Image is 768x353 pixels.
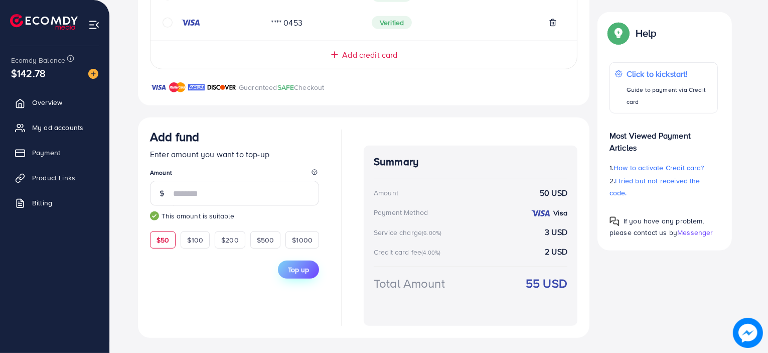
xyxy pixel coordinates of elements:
small: This amount is suitable [150,211,319,221]
span: Add credit card [342,49,397,61]
a: My ad accounts [8,117,102,138]
p: Guide to payment via Credit card [627,84,712,108]
img: brand [169,81,186,93]
img: Popup guide [609,24,628,42]
p: Click to kickstart! [627,68,712,80]
span: $200 [221,235,239,245]
a: Overview [8,92,102,112]
p: Guaranteed Checkout [239,81,325,93]
img: image [733,318,763,348]
span: $1000 [292,235,313,245]
span: Top up [288,265,309,275]
a: Payment [8,143,102,163]
a: Product Links [8,168,102,188]
img: Popup guide [609,216,620,226]
div: Amount [374,188,398,198]
strong: 2 USD [545,246,567,258]
span: $100 [187,235,203,245]
img: brand [207,81,236,93]
div: Credit card fee [374,247,444,257]
div: Service charge [374,227,444,238]
a: Billing [8,193,102,213]
p: Help [636,27,657,39]
img: credit [531,209,551,217]
button: Top up [278,261,319,279]
span: If you have any problem, please contact us by [609,216,704,238]
img: menu [88,19,100,31]
img: logo [10,14,78,30]
h4: Summary [374,156,567,168]
span: Messenger [677,227,713,238]
img: guide [150,211,159,220]
span: Overview [32,97,62,107]
strong: 55 USD [526,275,567,292]
span: Product Links [32,173,75,183]
strong: 3 USD [545,226,567,238]
h3: Add fund [150,130,199,144]
span: Ecomdy Balance [11,55,65,65]
img: brand [188,81,205,93]
p: Enter amount you want to top-up [150,148,319,160]
div: Total Amount [374,275,445,292]
span: $142.78 [11,66,46,80]
img: brand [150,81,167,93]
img: credit [181,19,201,27]
div: Payment Method [374,207,428,217]
strong: 50 USD [540,187,567,199]
span: Payment [32,148,60,158]
span: How to activate Credit card? [613,163,704,173]
img: image [88,69,98,79]
small: (6.00%) [422,229,441,237]
p: 2. [609,175,718,199]
span: Billing [32,198,52,208]
svg: circle [163,18,173,28]
legend: Amount [150,168,319,181]
span: $50 [157,235,169,245]
span: Verified [372,16,412,29]
span: $500 [257,235,274,245]
span: SAFE [277,82,294,92]
strong: Visa [553,208,567,218]
p: Most Viewed Payment Articles [609,122,718,154]
small: (4.00%) [421,249,440,257]
span: I tried but not received the code. [609,176,700,198]
span: My ad accounts [32,123,83,133]
p: 1. [609,162,718,174]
